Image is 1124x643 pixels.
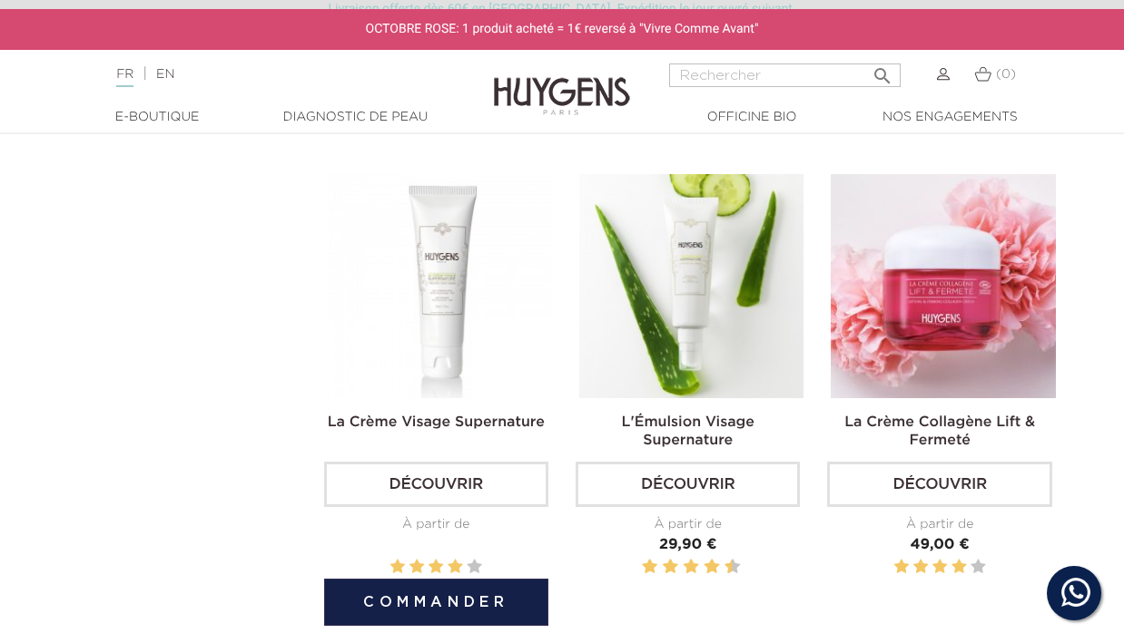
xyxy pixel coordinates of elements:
[467,556,481,579] label: 5
[264,108,446,127] a: Diagnostic de peau
[576,515,800,534] div: À partir de
[576,462,800,507] a: Découvrir
[659,556,662,579] label: 3
[324,579,548,626] button: Commander
[409,556,424,579] label: 2
[996,68,1016,81] span: (0)
[951,556,966,579] label: 4
[827,462,1051,507] a: Découvrir
[116,68,133,87] a: FR
[872,60,893,82] i: 
[324,515,548,534] div: À partir de
[579,174,804,398] img: L'Émulsion Visage Supernature
[913,556,928,579] label: 2
[911,538,970,552] span: 49,00 €
[448,556,462,579] label: 4
[728,556,737,579] label: 10
[390,556,405,579] label: 1
[686,556,695,579] label: 6
[328,415,545,430] a: La Crème Visage Supernature
[844,415,1035,448] a: La Crème Collagène Lift & Fermeté
[646,556,655,579] label: 2
[831,174,1055,398] img: La Crème Collagène Lift & Fermeté
[827,515,1051,534] div: À partir de
[661,108,843,127] a: Officine Bio
[107,63,455,85] div: |
[324,462,548,507] a: Découvrir
[866,58,899,83] button: 
[894,556,909,579] label: 1
[429,556,443,579] label: 3
[701,556,704,579] label: 7
[666,556,675,579] label: 4
[659,538,717,552] span: 29,90 €
[680,556,683,579] label: 5
[669,63,901,87] input: Rechercher
[971,556,985,579] label: 5
[859,108,1040,127] a: Nos engagements
[156,68,174,81] a: EN
[638,556,641,579] label: 1
[932,556,947,579] label: 3
[494,48,630,118] img: Huygens
[721,556,724,579] label: 9
[66,108,248,127] a: E-Boutique
[707,556,716,579] label: 8
[621,415,754,448] a: L'Émulsion Visage Supernature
